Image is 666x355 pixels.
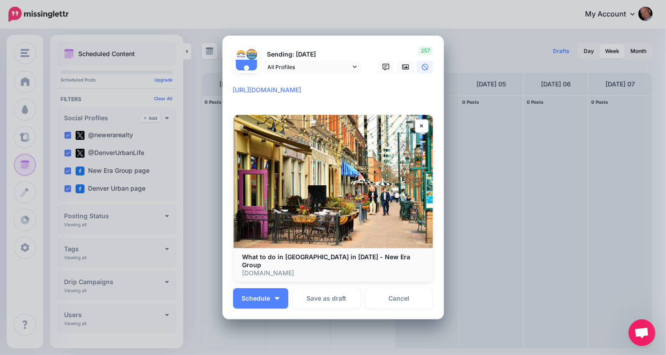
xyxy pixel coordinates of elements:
[242,269,424,277] p: [DOMAIN_NAME]
[263,49,361,60] p: Sending: [DATE]
[234,115,433,248] img: What to do in Denver in September 2025 - New Era Group
[263,61,361,73] a: All Profiles
[242,295,270,302] span: Schedule
[233,288,288,309] button: Schedule
[418,46,433,55] span: 257
[236,60,257,81] img: user_default_image.png
[365,288,433,309] a: Cancel
[268,62,351,72] span: All Profiles
[293,288,361,309] button: Save as draft
[233,86,302,94] mark: [URL][DOMAIN_NAME]
[242,253,411,269] b: What to do in [GEOGRAPHIC_DATA] in [DATE] - New Era Group
[275,297,279,300] img: arrow-down-white.png
[236,49,246,60] img: 13557915_1047257942031428_1918167887830394184_n-bsa42523.jpg
[246,49,257,60] img: tEGfRtQ3-28608.jpg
